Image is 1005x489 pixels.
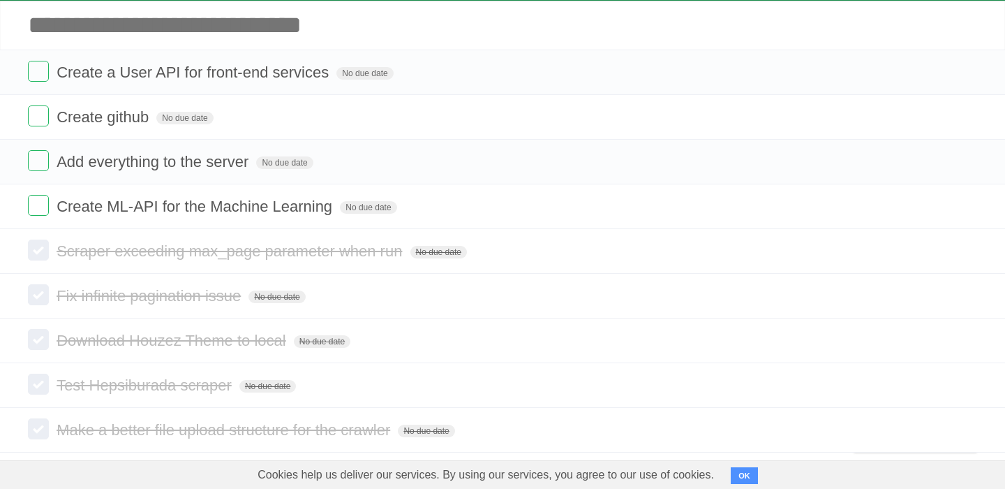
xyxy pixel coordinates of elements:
[28,374,49,395] label: Done
[239,380,296,393] span: No due date
[294,335,350,348] span: No due date
[57,421,394,439] span: Make a better file upload structure for the crawler
[28,150,49,171] label: Done
[28,284,49,305] label: Done
[28,195,49,216] label: Done
[57,153,252,170] span: Add everything to the server
[410,246,467,258] span: No due date
[731,467,758,484] button: OK
[57,242,405,260] span: Scraper exceeding max_page parameter when run
[28,418,49,439] label: Done
[57,198,336,215] span: Create ML-API for the Machine Learning
[57,377,235,394] span: Test Hepsiburada scraper
[57,64,332,81] span: Create a User API for front-end services
[28,105,49,126] label: Done
[57,332,290,349] span: Download Houzez Theme to local
[28,240,49,261] label: Done
[244,461,728,489] span: Cookies help us deliver our services. By using our services, you agree to our use of cookies.
[156,112,213,124] span: No due date
[340,201,396,214] span: No due date
[256,156,313,169] span: No due date
[28,61,49,82] label: Done
[57,108,152,126] span: Create github
[57,287,244,305] span: Fix infinite pagination issue
[398,425,454,437] span: No due date
[336,67,393,80] span: No due date
[28,329,49,350] label: Done
[248,291,305,303] span: No due date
